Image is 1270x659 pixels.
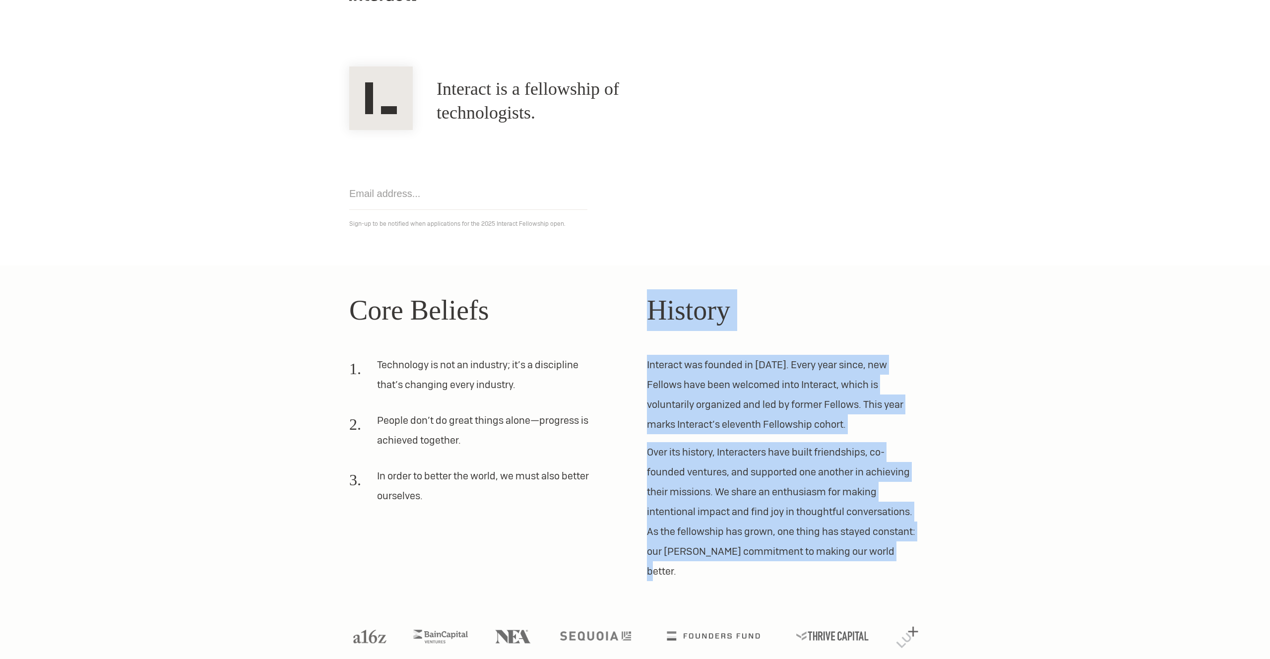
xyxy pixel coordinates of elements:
[349,410,599,458] li: People don’t do great things alone—progress is achieved together.
[896,627,918,648] img: Lux Capital logo
[349,66,413,130] img: Interact Logo
[667,631,760,641] img: Founders Fund logo
[349,466,599,514] li: In order to better the world, we must also better ourselves.
[353,630,386,643] img: A16Z logo
[349,289,623,331] h2: Core Beliefs
[560,631,631,641] img: Sequoia logo
[495,630,531,643] img: NEA logo
[647,355,921,434] p: Interact was founded in [DATE]. Every year since, new Fellows have been welcomed into Interact, w...
[349,355,599,402] li: Technology is not an industry; it’s a discipline that’s changing every industry.
[796,631,869,641] img: Thrive Capital logo
[647,289,921,331] h2: History
[349,218,921,230] p: Sign-up to be notified when applications for the 2025 Interact Fellowship open.
[647,442,921,581] p: Over its history, Interacters have built friendships, co-founded ventures, and supported one anot...
[349,178,587,210] input: Email address...
[413,630,468,643] img: Bain Capital Ventures logo
[437,77,704,125] h1: Interact is a fellowship of technologists.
